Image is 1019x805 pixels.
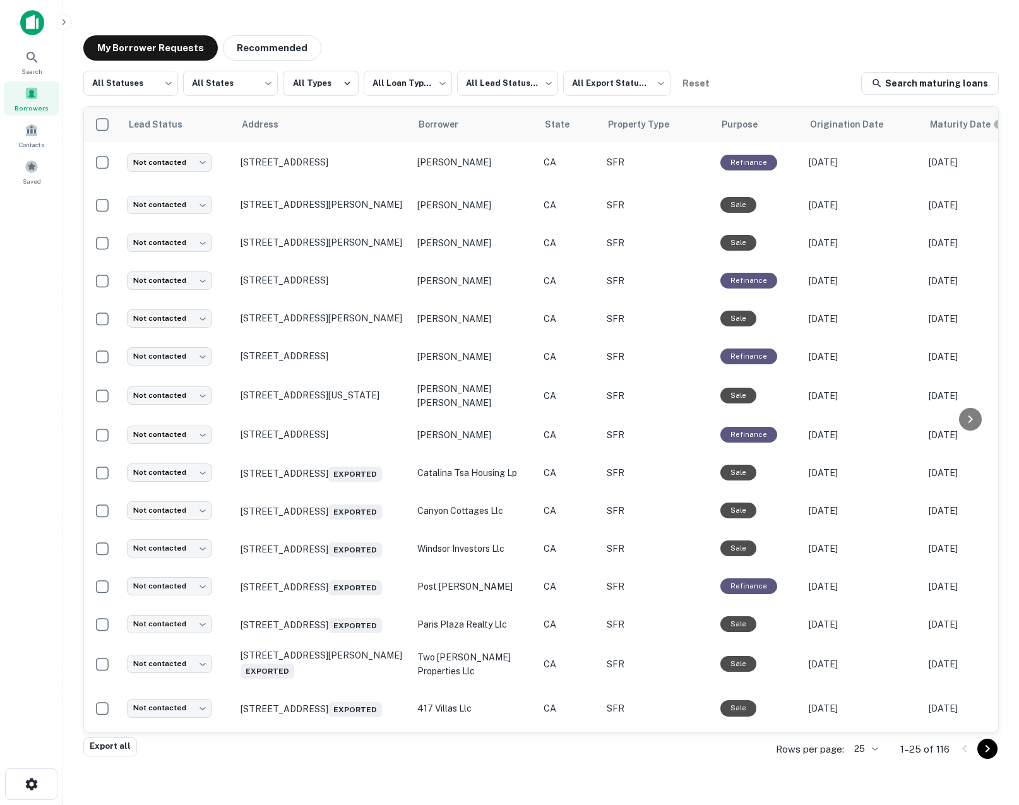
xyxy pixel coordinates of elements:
[720,616,756,632] div: Sale
[241,664,294,679] span: Exported
[607,198,708,212] p: SFR
[328,618,382,633] span: Exported
[241,390,405,401] p: [STREET_ADDRESS][US_STATE]
[809,466,916,480] p: [DATE]
[241,540,405,558] p: [STREET_ADDRESS]
[544,198,594,212] p: CA
[544,236,594,250] p: CA
[607,236,708,250] p: SFR
[127,153,212,172] div: Not contacted
[127,463,212,482] div: Not contacted
[417,155,531,169] p: [PERSON_NAME]
[328,542,382,558] span: Exported
[4,118,59,152] div: Contacts
[417,274,531,288] p: [PERSON_NAME]
[810,117,900,132] span: Origination Date
[544,155,594,169] p: CA
[411,107,537,142] th: Borrower
[544,312,594,326] p: CA
[83,737,137,756] button: Export all
[930,117,1003,131] div: Maturity dates displayed may be estimated. Please contact the lender for the most accurate maturi...
[457,67,558,100] div: All Lead Statuses
[127,501,212,520] div: Not contacted
[809,657,916,671] p: [DATE]
[417,542,531,556] p: windsor investors llc
[545,117,586,132] span: State
[417,312,531,326] p: [PERSON_NAME]
[419,117,475,132] span: Borrower
[544,274,594,288] p: CA
[127,196,212,214] div: Not contacted
[241,578,405,595] p: [STREET_ADDRESS]
[861,72,999,95] a: Search maturing loans
[849,740,880,758] div: 25
[809,236,916,250] p: [DATE]
[720,197,756,213] div: Sale
[809,542,916,556] p: [DATE]
[809,701,916,715] p: [DATE]
[417,350,531,364] p: [PERSON_NAME]
[417,701,531,715] p: 417 villas llc
[328,702,382,717] span: Exported
[241,502,405,520] p: [STREET_ADDRESS]
[417,198,531,212] p: [PERSON_NAME]
[417,504,531,518] p: canyon cottages llc
[802,107,922,142] th: Origination Date
[127,615,212,633] div: Not contacted
[4,81,59,116] a: Borrowers
[241,313,405,324] p: [STREET_ADDRESS][PERSON_NAME]
[607,617,708,631] p: SFR
[15,103,49,113] span: Borrowers
[328,467,382,482] span: Exported
[607,155,708,169] p: SFR
[127,234,212,252] div: Not contacted
[607,312,708,326] p: SFR
[417,382,531,410] p: [PERSON_NAME] [PERSON_NAME]
[563,67,670,100] div: All Export Statuses
[607,350,708,364] p: SFR
[234,107,411,142] th: Address
[121,107,234,142] th: Lead Status
[417,580,531,593] p: post [PERSON_NAME]
[127,655,212,673] div: Not contacted
[720,540,756,556] div: Sale
[720,427,777,443] div: This loan purpose was for refinancing
[283,71,359,96] button: All Types
[607,701,708,715] p: SFR
[241,429,405,440] p: [STREET_ADDRESS]
[607,466,708,480] p: SFR
[128,117,199,132] span: Lead Status
[241,616,405,633] p: [STREET_ADDRESS]
[242,117,295,132] span: Address
[417,236,531,250] p: [PERSON_NAME]
[241,157,405,168] p: [STREET_ADDRESS]
[809,504,916,518] p: [DATE]
[544,701,594,715] p: CA
[4,45,59,79] a: Search
[600,107,714,142] th: Property Type
[127,309,212,328] div: Not contacted
[417,428,531,442] p: [PERSON_NAME]
[23,176,41,186] span: Saved
[417,617,531,631] p: paris plaza realty llc
[20,10,44,35] img: capitalize-icon.png
[809,312,916,326] p: [DATE]
[544,542,594,556] p: CA
[241,650,405,679] p: [STREET_ADDRESS][PERSON_NAME]
[722,117,774,132] span: Purpose
[607,580,708,593] p: SFR
[544,389,594,403] p: CA
[328,580,382,595] span: Exported
[720,578,777,594] div: This loan purpose was for refinancing
[809,617,916,631] p: [DATE]
[241,350,405,362] p: [STREET_ADDRESS]
[607,542,708,556] p: SFR
[127,271,212,290] div: Not contacted
[537,107,600,142] th: State
[544,617,594,631] p: CA
[183,67,278,100] div: All States
[544,657,594,671] p: CA
[714,107,802,142] th: Purpose
[417,650,531,678] p: two [PERSON_NAME] properties llc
